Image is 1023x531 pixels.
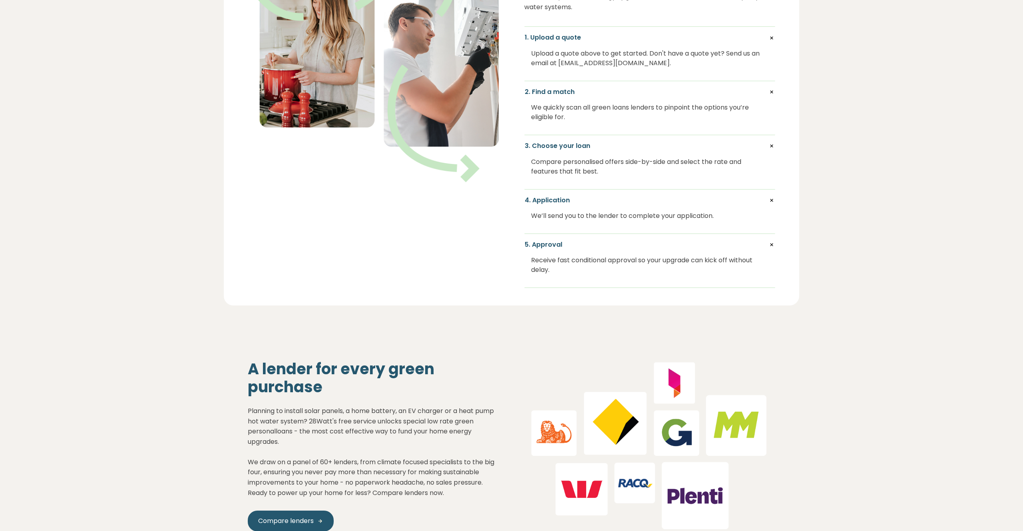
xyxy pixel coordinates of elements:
[248,360,499,396] h2: A lender for every green purchase
[525,196,775,205] h5: 4. Application
[531,96,768,128] div: We quickly scan all green loans lenders to pinpoint the options you’re eligible for.
[248,406,499,498] p: Planning to install solar panels, a home battery, an EV charger or a heat pump hot water system? ...
[531,205,768,227] div: We’ll send you to the lender to complete your application.
[531,42,768,74] div: Upload a quote above to get started. Don't have a quote yet? Send us an email at [EMAIL_ADDRESS][...
[525,142,775,150] h5: 3. Choose your loan
[258,516,314,526] span: Compare lenders
[531,151,768,183] div: Compare personalised offers side-by-side and select the rate and features that fit best.
[525,88,775,96] h5: 2. Find a match
[531,249,768,281] div: Receive fast conditional approval so your upgrade can kick off without delay.
[525,33,775,42] h5: 1. Upload a quote
[525,240,775,249] h5: 5. Approval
